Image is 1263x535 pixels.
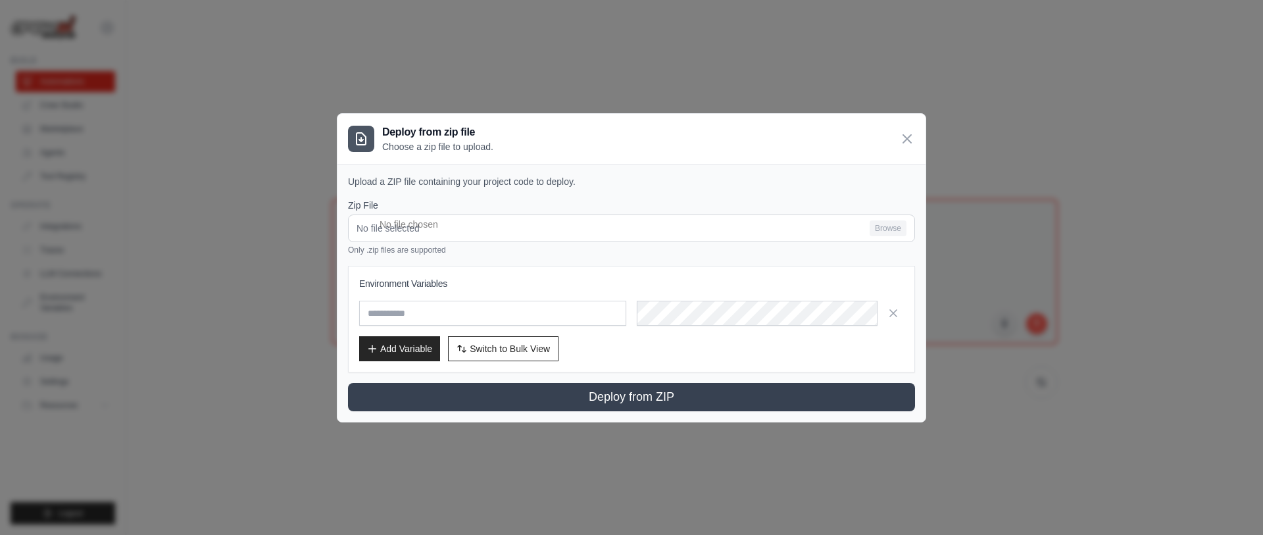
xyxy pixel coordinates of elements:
p: Upload a ZIP file containing your project code to deploy. [348,175,915,188]
iframe: Chat Widget [1197,472,1263,535]
p: Only .zip files are supported [348,245,915,255]
label: Zip File [348,199,915,212]
h3: Environment Variables [359,277,904,290]
p: Choose a zip file to upload. [382,140,493,153]
h3: Deploy from zip file [382,124,493,140]
input: No file selected Browse [348,215,915,242]
span: Switch to Bulk View [470,342,550,355]
button: Deploy from ZIP [348,383,915,411]
button: Switch to Bulk View [448,336,558,361]
button: Add Variable [359,336,440,361]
